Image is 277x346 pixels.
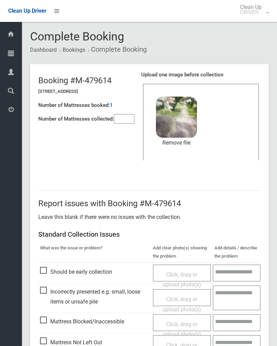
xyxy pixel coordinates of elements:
[63,47,85,53] a: Bookings
[30,47,57,53] a: Dashboard
[40,267,112,277] span: Should be early collection
[38,212,261,222] p: Leave this blank if there were no issues with the collection.
[30,29,124,43] span: Complete Booking
[156,138,197,148] a: Remove file
[40,317,124,327] span: Mattress Blocked/Inaccessible
[38,102,110,108] h4: Number of Mattresses booked:
[40,287,149,307] span: Incorrectly presented e.g. small, loose items or unsafe pile
[38,76,134,85] h2: Booking #M-479614
[162,271,201,288] span: Click, drag or upload photo(s)
[141,72,261,78] h4: Upload one image before collection
[38,242,151,262] th: What was the issue or problem?
[110,102,113,108] h4: 1
[38,116,114,122] h4: Number of Mattresses collected:
[38,231,261,238] h3: Standard Collection Issues
[86,43,147,56] li: Complete Booking
[162,296,201,313] span: Click, drag or upload photo(s)
[213,242,261,262] th: Add details / describe the problem
[8,8,47,14] span: Clean Up Driver
[38,199,261,208] h2: Report issues with Booking #M-479614
[237,4,268,15] span: Clean Up
[38,89,134,94] h5: [STREET_ADDRESS]
[162,321,201,338] span: Click, drag or upload photo(s)
[8,6,47,16] a: Clean Up Driver
[240,10,262,15] small: DRIVER
[151,242,213,262] th: Add clear photo(s) showing the problem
